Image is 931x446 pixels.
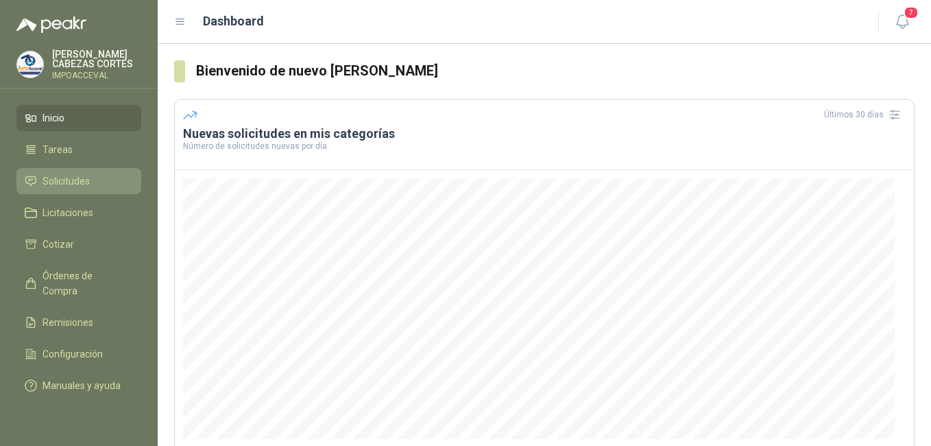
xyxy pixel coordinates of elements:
span: Tareas [43,142,73,157]
span: Remisiones [43,315,93,330]
p: IMPOACCEVAL [52,71,141,80]
a: Licitaciones [16,200,141,226]
p: Número de solicitudes nuevas por día [183,142,906,150]
span: Órdenes de Compra [43,268,128,298]
span: Solicitudes [43,174,90,189]
h3: Bienvenido de nuevo [PERSON_NAME] [196,60,915,82]
span: 7 [904,6,919,19]
a: Remisiones [16,309,141,336]
div: Últimos 30 días [824,104,906,126]
img: Logo peakr [16,16,86,33]
span: Manuales y ayuda [43,378,121,393]
img: Company Logo [17,51,43,78]
span: Cotizar [43,237,74,252]
span: Inicio [43,110,64,126]
span: Configuración [43,347,103,362]
button: 7 [890,10,915,34]
a: Solicitudes [16,168,141,194]
p: [PERSON_NAME] CABEZAS CORTES [52,49,141,69]
a: Inicio [16,105,141,131]
span: Licitaciones [43,205,93,220]
h1: Dashboard [203,12,264,31]
a: Cotizar [16,231,141,257]
h3: Nuevas solicitudes en mis categorías [183,126,906,142]
a: Configuración [16,341,141,367]
a: Tareas [16,137,141,163]
a: Órdenes de Compra [16,263,141,304]
a: Manuales y ayuda [16,373,141,399]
